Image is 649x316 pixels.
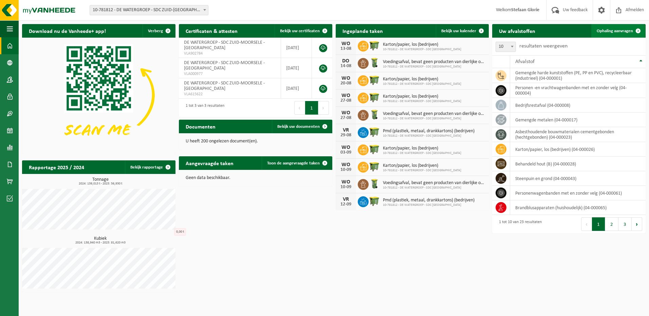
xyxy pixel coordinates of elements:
img: WB-1100-HPE-GN-50 [369,92,380,103]
div: 03-09 [339,150,353,155]
span: 2024: 138,940 m3 - 2025: 81,620 m3 [25,241,175,244]
span: Karton/papier, los (bedrijven) [383,163,461,169]
span: Voedingsafval, bevat geen producten van dierlijke oorsprong, onverpakt [383,180,486,186]
span: VLA615622 [184,92,276,97]
div: WO [339,93,353,98]
img: WB-1100-HPE-GN-50 [369,74,380,86]
div: 10-09 [339,167,353,172]
span: Bekijk uw kalender [441,29,476,33]
span: Bekijk uw certificaten [280,29,320,33]
h2: Ingeplande taken [336,24,390,37]
img: WB-0140-HPE-GN-50 [369,178,380,190]
span: 10-781812 - DE WATERGROEP - SDC [GEOGRAPHIC_DATA] [383,47,461,52]
div: WO [339,110,353,116]
div: 13-08 [339,46,353,51]
span: Ophaling aanvragen [597,29,633,33]
div: 1 tot 10 van 23 resultaten [496,217,542,232]
button: Next [632,217,642,231]
img: WB-1100-HPE-GN-50 [369,40,380,51]
td: gemengde metalen (04-000017) [510,113,646,127]
img: WB-1100-HPE-GN-50 [369,126,380,138]
td: personenwagenbanden met en zonder velg (04-000061) [510,186,646,200]
span: 10-781812 - DE WATERGROEP - SDC [GEOGRAPHIC_DATA] [383,99,461,103]
div: 29-08 [339,133,353,138]
a: Bekijk rapportage [125,160,175,174]
span: 10-781812 - DE WATERGROEP - SDC [GEOGRAPHIC_DATA] [383,117,486,121]
span: Pmd (plastiek, metaal, drankkartons) (bedrijven) [383,198,475,203]
button: Next [318,101,329,115]
h3: Kubiek [25,236,175,244]
span: Afvalstof [515,59,535,64]
span: 10-781812 - DE WATERGROEP - SDC [GEOGRAPHIC_DATA] [383,134,475,138]
span: VLA000977 [184,71,276,77]
div: DO [339,58,353,64]
img: Download de VHEPlus App [22,38,175,153]
a: Bekijk uw documenten [272,120,332,133]
h2: Certificaten & attesten [179,24,244,37]
span: DE WATERGROEP - SDC ZUID-MOORSELE - [GEOGRAPHIC_DATA] [184,40,265,51]
div: WO [339,162,353,167]
div: 14-08 [339,64,353,68]
td: karton/papier, los (bedrijven) (04-000026) [510,142,646,157]
span: 10-781812 - DE WATERGROEP - SDC [GEOGRAPHIC_DATA] [383,186,486,190]
span: Verberg [148,29,163,33]
button: 1 [592,217,605,231]
h2: Rapportage 2025 / 2024 [22,160,91,174]
span: Karton/papier, los (bedrijven) [383,77,461,82]
div: 1 tot 3 van 3 resultaten [182,100,224,115]
label: resultaten weergeven [519,43,568,49]
img: WB-0140-HPE-GN-50 [369,57,380,68]
td: steenpuin en grond (04-000043) [510,171,646,186]
span: 10-781812 - DE WATERGROEP - SDC ZUID-MOORSELE - MOORSELE [90,5,208,15]
td: bedrijfsrestafval (04-000008) [510,98,646,113]
div: 0,00 t [174,228,186,236]
td: gemengde harde kunststoffen (PE, PP en PVC), recycleerbaar (industrieel) (04-000001) [510,68,646,83]
span: 2024: 139,013 t - 2025: 56,930 t [25,182,175,185]
img: WB-1100-HPE-GN-50 [369,143,380,155]
span: Pmd (plastiek, metaal, drankkartons) (bedrijven) [383,129,475,134]
img: WB-1100-HPE-GN-50 [369,161,380,172]
button: 3 [618,217,632,231]
h3: Tonnage [25,177,175,185]
button: 1 [305,101,318,115]
div: 20-08 [339,81,353,86]
div: VR [339,127,353,133]
td: brandblusapparaten (huishoudelijk) (04-000065) [510,200,646,215]
span: Toon de aangevraagde taken [267,161,320,165]
span: 10-781812 - DE WATERGROEP - SDC [GEOGRAPHIC_DATA] [383,203,475,207]
span: Voedingsafval, bevat geen producten van dierlijke oorsprong, onverpakt [383,111,486,117]
p: Geen data beschikbaar. [186,176,326,180]
img: WB-0140-HPE-GN-50 [369,109,380,120]
div: WO [339,76,353,81]
td: [DATE] [281,38,312,58]
span: 10-781812 - DE WATERGROEP - SDC [GEOGRAPHIC_DATA] [383,82,461,86]
td: asbesthoudende bouwmaterialen cementgebonden (hechtgebonden) (04-000023) [510,127,646,142]
td: [DATE] [281,78,312,99]
button: Previous [581,217,592,231]
td: behandeld hout (B) (04-000028) [510,157,646,171]
div: VR [339,197,353,202]
td: [DATE] [281,58,312,78]
span: 10-781812 - DE WATERGROEP - SDC [GEOGRAPHIC_DATA] [383,65,486,69]
button: 2 [605,217,618,231]
div: WO [339,41,353,46]
p: U heeft 200 ongelezen document(en). [186,139,326,144]
h2: Download nu de Vanheede+ app! [22,24,113,37]
div: WO [339,179,353,185]
a: Bekijk uw certificaten [275,24,332,38]
td: personen -en vrachtwagenbanden met en zonder velg (04-000004) [510,83,646,98]
span: Karton/papier, los (bedrijven) [383,146,461,151]
strong: Stefaan Glorie [511,7,539,13]
div: WO [339,145,353,150]
span: 10 [496,42,516,52]
a: Toon de aangevraagde taken [262,156,332,170]
span: DE WATERGROEP - SDC ZUID-MOORSELE - [GEOGRAPHIC_DATA] [184,81,265,91]
button: Previous [294,101,305,115]
div: 27-08 [339,98,353,103]
span: Karton/papier, los (bedrijven) [383,94,461,99]
span: 10-781812 - DE WATERGROEP - SDC [GEOGRAPHIC_DATA] [383,151,461,155]
div: 12-09 [339,202,353,207]
span: 10-781812 - DE WATERGROEP - SDC [GEOGRAPHIC_DATA] [383,169,461,173]
span: VLA902784 [184,51,276,56]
